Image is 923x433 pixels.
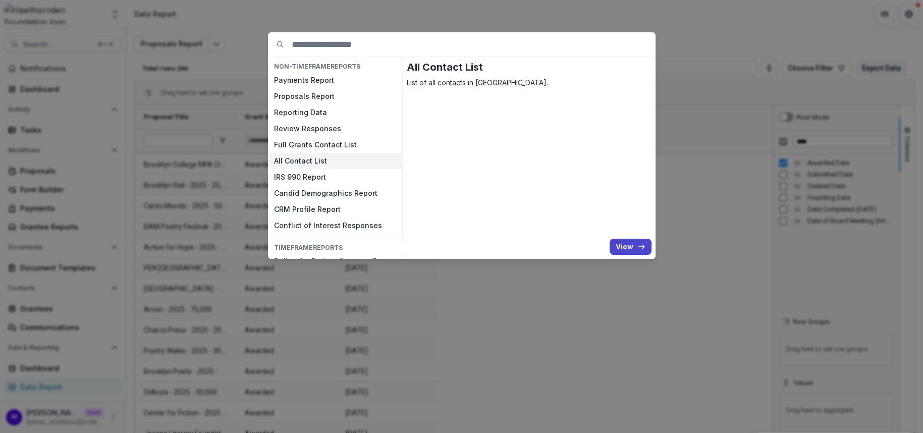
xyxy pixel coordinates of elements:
button: Full Grants Contact List [268,137,402,153]
button: Candid Demographics Report [268,185,402,201]
button: View [610,239,651,255]
h2: All Contact List [407,61,651,73]
button: IRS 990 Report [268,169,402,185]
h4: NON-TIMEFRAME Reports [268,61,402,72]
button: Dollars by Budget Category Report [268,254,402,270]
h4: TIMEFRAME Reports [268,242,402,253]
p: List of all contacts in [GEOGRAPHIC_DATA]. [407,77,651,88]
button: Reporting Data [268,104,402,121]
button: CRM Profile Report [268,201,402,218]
button: Payments Report [268,72,402,88]
button: Review Responses [268,121,402,137]
button: Proposals Report [268,88,402,104]
button: Conflict of Interest Responses [268,218,402,234]
button: All Contact List [268,153,402,169]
